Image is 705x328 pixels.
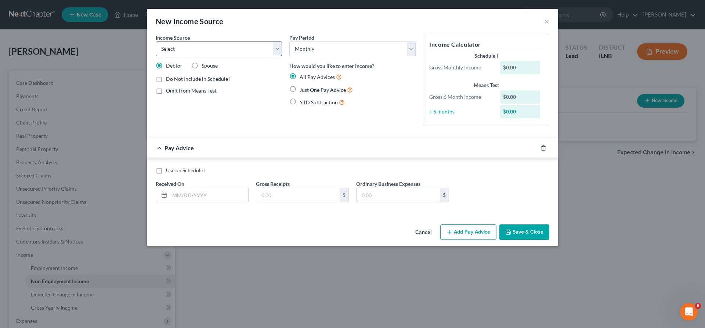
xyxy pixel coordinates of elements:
div: $0.00 [500,90,540,104]
div: Gross Monthly Income [426,64,496,71]
span: 6 [695,303,701,309]
div: Gross 6 Month Income [426,93,496,101]
button: Start recording [47,240,53,246]
label: How would you like to enter income? [289,62,374,70]
label: Ordinary Business Expenses [356,180,420,188]
b: 🚨ATTN: [GEOGRAPHIC_DATA] of [US_STATE] [12,62,105,76]
button: Add Pay Advice [440,224,496,240]
div: $0.00 [500,105,540,118]
div: Close [129,3,142,16]
div: New Income Source [156,16,224,26]
div: $ [340,188,348,202]
div: The court has added a new Credit Counseling Field that we need to update upon filing. Please remo... [12,80,115,130]
span: Income Source [156,35,190,41]
span: Omit from Means Test [166,87,217,94]
input: 0.00 [357,188,440,202]
span: Debtor [166,62,182,69]
button: Home [115,3,129,17]
button: Save & Close [499,224,549,240]
span: Spouse [202,62,218,69]
button: Emoji picker [11,241,17,246]
div: Katie says… [6,58,141,151]
label: Pay Period [289,34,314,42]
button: Send a message… [126,238,138,249]
button: Upload attachment [35,240,41,246]
span: Pay Advice [164,144,194,151]
div: [PERSON_NAME] • 18m ago [12,136,74,141]
img: Profile image for Katie [21,4,33,16]
iframe: Intercom live chat [680,303,698,321]
label: Gross Receipts [256,180,290,188]
input: 0.00 [256,188,340,202]
span: Just One Pay Advice [300,87,346,93]
div: Means Test [429,82,543,89]
button: × [544,17,549,26]
span: Received On [156,181,184,187]
span: Do Not Include in Schedule I [166,76,231,82]
button: Gif picker [23,240,29,246]
div: $ [440,188,449,202]
div: Schedule I [429,52,543,60]
button: Cancel [409,225,437,240]
div: $0.00 [500,61,540,74]
button: go back [5,3,19,17]
div: ÷ 6 months [426,108,496,115]
h1: [PERSON_NAME] [36,4,83,9]
span: YTD Subtraction [300,99,338,105]
p: Active in the last 15m [36,9,88,17]
div: 🚨ATTN: [GEOGRAPHIC_DATA] of [US_STATE]The court has added a new Credit Counseling Field that we n... [6,58,120,135]
h5: Income Calculator [429,40,543,49]
textarea: Message… [6,225,141,238]
span: Use on Schedule I [166,167,206,173]
span: All Pay Advices [300,74,335,80]
input: MM/DD/YYYY [170,188,248,202]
